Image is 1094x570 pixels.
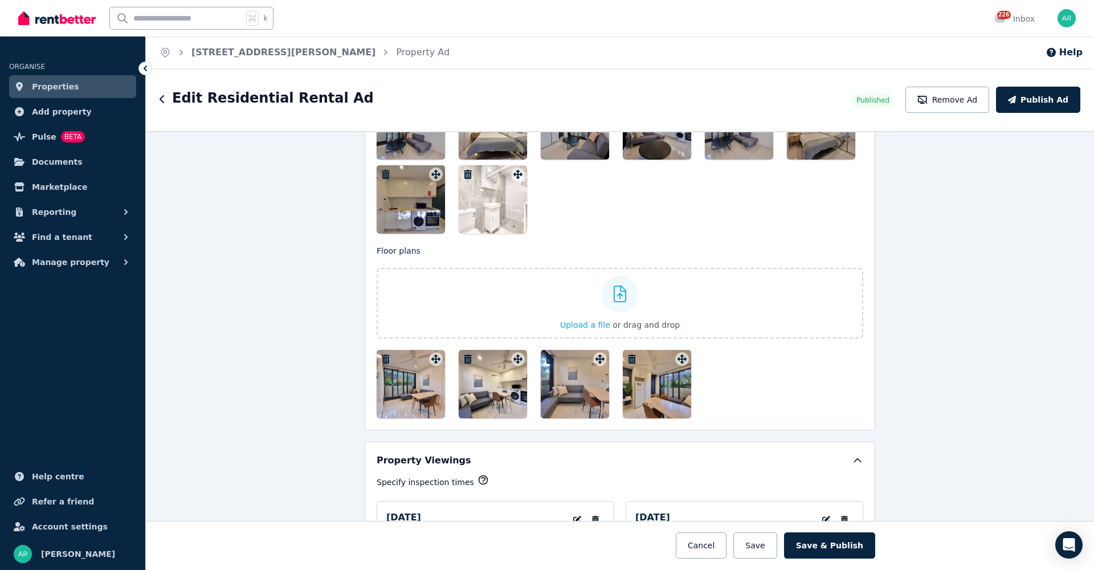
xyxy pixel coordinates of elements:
span: [PERSON_NAME] [41,547,115,561]
span: Published [856,96,889,105]
a: Account settings [9,515,136,538]
button: Publish Ad [996,87,1080,113]
img: Alejandra Reyes [14,545,32,563]
span: Properties [32,80,79,93]
h1: Edit Residential Rental Ad [172,89,374,107]
span: Help centre [32,470,84,483]
span: ORGANISE [9,63,45,71]
a: Marketplace [9,176,136,198]
button: Save & Publish [784,532,875,559]
a: Help centre [9,465,136,488]
button: Find a tenant [9,226,136,249]
nav: Breadcrumb [146,36,463,68]
span: Refer a friend [32,495,94,508]
img: RentBetter [18,10,96,27]
span: BETA [61,131,85,142]
span: k [263,14,267,23]
span: Find a tenant [32,230,92,244]
span: Documents [32,155,83,169]
span: or drag and drop [613,320,680,329]
span: Account settings [32,520,108,534]
div: Open Intercom Messenger [1055,531,1083,559]
p: Specify inspection times [377,477,474,488]
span: Reporting [32,205,76,219]
span: Upload a file [560,320,610,329]
span: 226 [997,11,1011,19]
img: Alejandra Reyes [1058,9,1076,27]
button: Help [1046,46,1083,59]
span: Pulse [32,130,56,144]
a: Add property [9,100,136,123]
p: Floor plans [377,245,863,256]
button: Upload a file or drag and drop [560,319,680,331]
button: Cancel [676,532,726,559]
button: Manage property [9,251,136,274]
h5: Property Viewings [377,454,471,467]
button: Save [733,532,777,559]
span: Add property [32,105,92,119]
span: Manage property [32,255,109,269]
div: Inbox [995,13,1035,25]
a: [STREET_ADDRESS][PERSON_NAME] [191,47,375,58]
a: PulseBETA [9,125,136,148]
a: Property Ad [396,47,450,58]
button: Reporting [9,201,136,223]
a: Refer a friend [9,490,136,513]
button: Remove Ad [905,87,989,113]
a: Properties [9,75,136,98]
span: Marketplace [32,180,87,194]
p: [DATE] [635,511,670,524]
a: Documents [9,150,136,173]
p: [DATE] [386,511,421,524]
